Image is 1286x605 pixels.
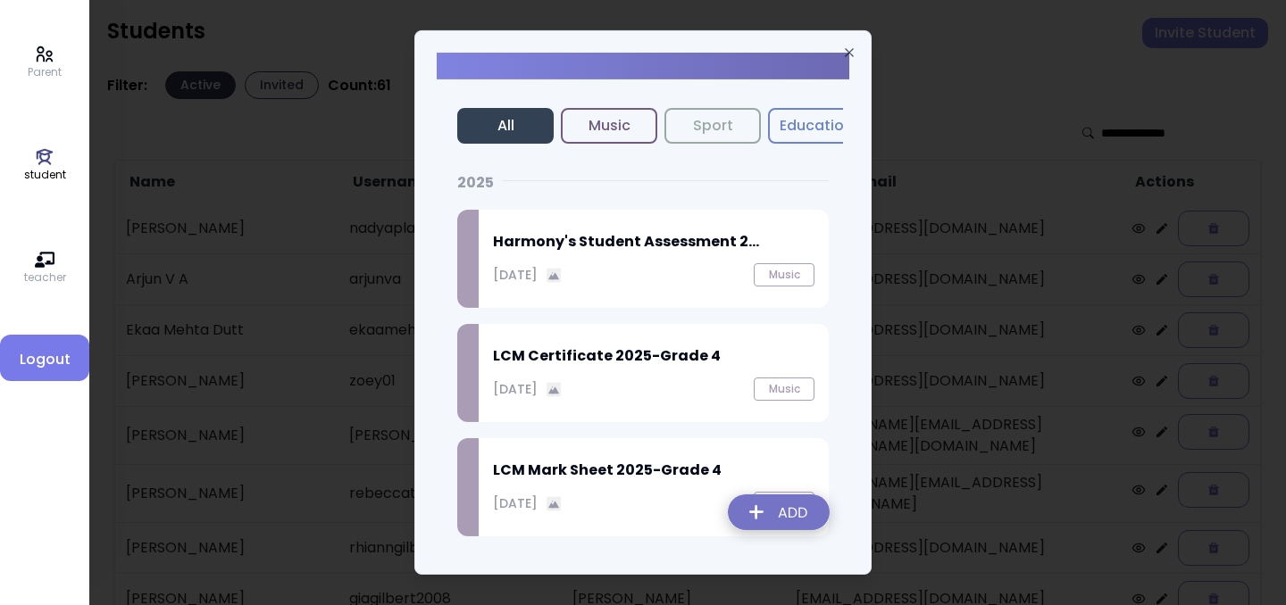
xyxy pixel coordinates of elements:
h2: LCM Certificate 2025-Grade 4 [493,345,814,367]
h2: LCM Mark Sheet 2025-Grade 4 [493,460,814,481]
p: [DATE] [493,493,538,512]
a: LCM Mark Sheet 2025-Grade 4[DATE]imageMusic [457,438,829,536]
p: [DATE] [493,379,538,398]
img: image [547,495,562,510]
p: [DATE] [493,265,538,284]
h2: Harmony's Student Assessment 2... [493,231,814,253]
button: Education [768,108,864,144]
img: image [547,381,562,396]
img: image [547,267,562,282]
button: Music [754,377,814,401]
p: 2025 [457,172,494,194]
button: All [457,108,554,144]
img: addRecordLogo [714,484,844,547]
a: LCM Certificate 2025-Grade 4[DATE]imageMusic [457,324,829,422]
a: Harmony's Student Assessment 2...[DATE]imageMusic [457,210,829,308]
button: Music [561,108,657,144]
button: Music [754,263,814,286]
button: Sport [664,108,761,144]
